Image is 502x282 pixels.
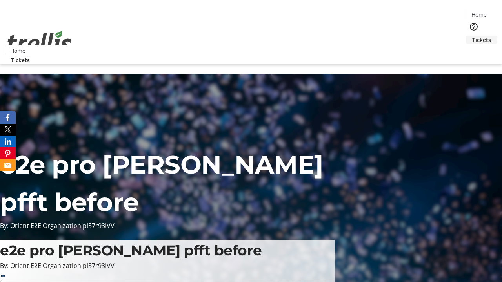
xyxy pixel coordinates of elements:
img: Orient E2E Organization pi57r93IVV's Logo [5,22,75,61]
span: Tickets [11,56,30,64]
a: Tickets [5,56,36,64]
a: Tickets [466,36,497,44]
a: Home [5,47,30,55]
span: Home [471,11,487,19]
span: Home [10,47,25,55]
a: Home [466,11,491,19]
button: Help [466,19,482,34]
button: Cart [466,44,482,60]
span: Tickets [472,36,491,44]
